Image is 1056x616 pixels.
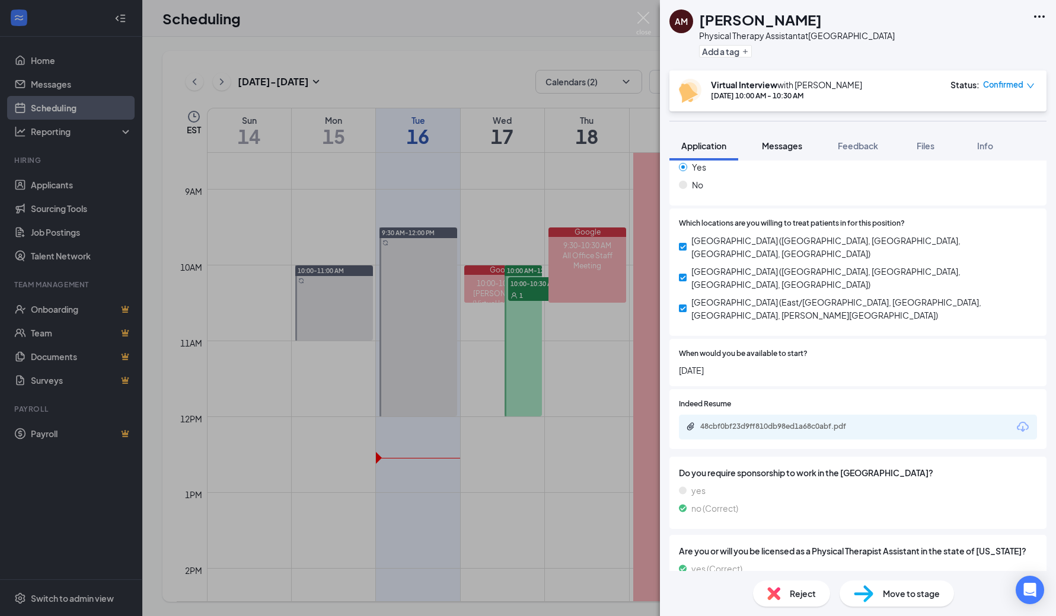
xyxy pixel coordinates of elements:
span: No [692,178,703,191]
span: Files [917,140,934,151]
span: When would you be available to start? [679,348,808,360]
div: [DATE] 10:00 AM - 10:30 AM [711,91,862,101]
span: [GEOGRAPHIC_DATA] (East/[GEOGRAPHIC_DATA], [GEOGRAPHIC_DATA], [GEOGRAPHIC_DATA], [PERSON_NAME][GE... [691,296,1037,322]
div: Status : [950,79,980,91]
span: Reject [790,587,816,600]
button: PlusAdd a tag [699,45,752,57]
a: Paperclip48cbf0bf23d9ff810db98ed1a68c0abf.pdf [686,422,878,433]
span: Move to stage [883,587,940,600]
span: Are you or will you be licensed as a Physical Therapist Assistant in the state of [US_STATE]? [679,544,1037,557]
span: down [1026,82,1035,90]
span: Confirmed [983,79,1023,91]
span: yes (Correct) [691,562,742,575]
svg: Download [1016,420,1030,434]
b: Virtual Interview [711,79,777,90]
svg: Paperclip [686,422,696,431]
span: [GEOGRAPHIC_DATA] ([GEOGRAPHIC_DATA], [GEOGRAPHIC_DATA], [GEOGRAPHIC_DATA], [GEOGRAPHIC_DATA]) [691,234,1037,260]
span: Messages [762,140,802,151]
h1: [PERSON_NAME] [699,9,822,30]
span: Which locations are you willing to treat patients in for this position? [679,218,905,229]
span: Indeed Resume [679,399,731,410]
span: yes [691,484,706,497]
span: Application [681,140,726,151]
span: Do you require sponsorship to work in the [GEOGRAPHIC_DATA]? [679,466,1037,479]
span: Yes [692,161,706,174]
span: Info [977,140,993,151]
span: [DATE] [679,364,1037,377]
span: Feedback [838,140,878,151]
div: with [PERSON_NAME] [711,79,862,91]
svg: Ellipses [1032,9,1047,24]
div: Open Intercom Messenger [1016,576,1044,604]
div: AM [675,15,688,27]
div: 48cbf0bf23d9ff810db98ed1a68c0abf.pdf [700,422,866,431]
span: [GEOGRAPHIC_DATA] ([GEOGRAPHIC_DATA], [GEOGRAPHIC_DATA], [GEOGRAPHIC_DATA], [GEOGRAPHIC_DATA]) [691,265,1037,291]
svg: Plus [742,48,749,55]
div: Physical Therapy Assistant at [GEOGRAPHIC_DATA] [699,30,895,41]
span: no (Correct) [691,502,738,515]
